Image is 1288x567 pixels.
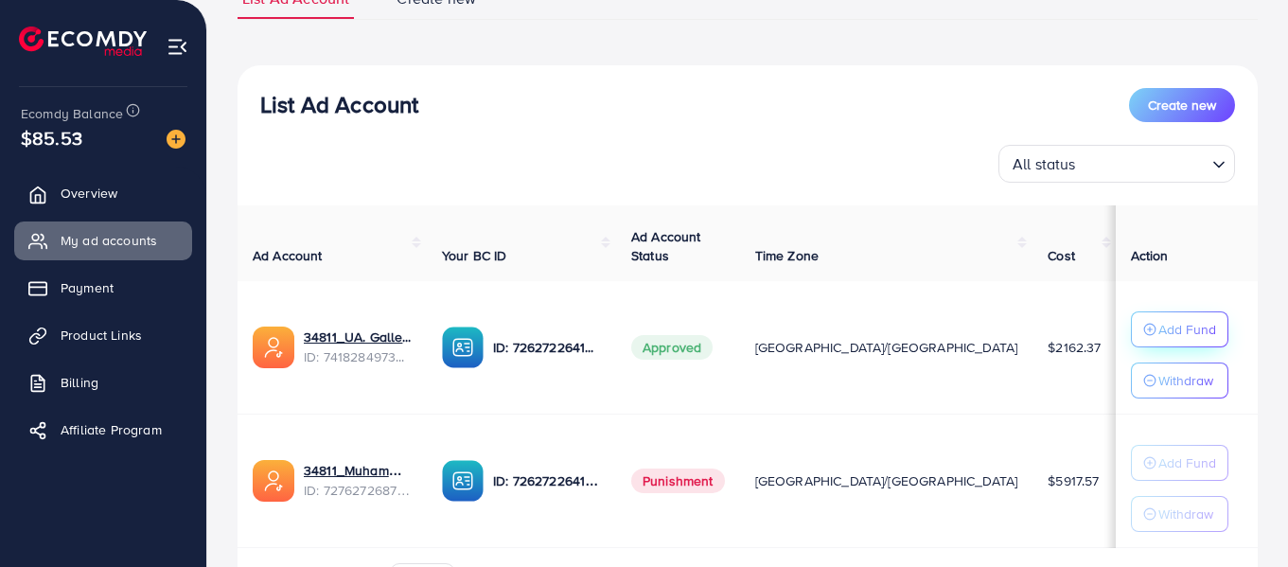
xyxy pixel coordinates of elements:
[1131,445,1228,481] button: Add Fund
[1048,338,1101,357] span: $2162.37
[304,461,412,480] a: 34811_Muhammad Usama Ashraf_1694139293532
[1158,369,1213,392] p: Withdraw
[61,373,98,392] span: Billing
[14,269,192,307] a: Payment
[442,327,484,368] img: ic-ba-acc.ded83a64.svg
[1131,363,1228,399] button: Withdraw
[493,470,601,492] p: ID: 7262722641096867841
[61,231,157,250] span: My ad accounts
[755,471,1018,490] span: [GEOGRAPHIC_DATA]/[GEOGRAPHIC_DATA]
[253,460,294,502] img: ic-ads-acc.e4c84228.svg
[1208,482,1274,553] iframe: Chat
[442,460,484,502] img: ic-ba-acc.ded83a64.svg
[1131,496,1228,532] button: Withdraw
[1158,452,1216,474] p: Add Fund
[1158,503,1213,525] p: Withdraw
[1148,96,1216,115] span: Create new
[755,246,819,265] span: Time Zone
[61,326,142,345] span: Product Links
[167,36,188,58] img: menu
[253,246,323,265] span: Ad Account
[1131,311,1228,347] button: Add Fund
[61,420,162,439] span: Affiliate Program
[304,328,412,366] div: <span class='underline'>34811_UA. Gallery_1727204080777</span></br>7418284973939245073
[998,145,1235,183] div: Search for option
[1009,151,1080,178] span: All status
[14,221,192,259] a: My ad accounts
[14,174,192,212] a: Overview
[61,184,117,203] span: Overview
[14,316,192,354] a: Product Links
[631,227,701,265] span: Ad Account Status
[260,91,418,118] h3: List Ad Account
[167,130,185,149] img: image
[1048,246,1075,265] span: Cost
[1131,246,1169,265] span: Action
[304,481,412,500] span: ID: 7276272687616491522
[21,124,82,151] span: $85.53
[253,327,294,368] img: ic-ads-acc.e4c84228.svg
[304,328,412,346] a: 34811_UA. Gallery_1727204080777
[1129,88,1235,122] button: Create new
[304,461,412,500] div: <span class='underline'>34811_Muhammad Usama Ashraf_1694139293532</span></br>7276272687616491522
[304,347,412,366] span: ID: 7418284973939245073
[755,338,1018,357] span: [GEOGRAPHIC_DATA]/[GEOGRAPHIC_DATA]
[19,27,147,56] img: logo
[493,336,601,359] p: ID: 7262722641096867841
[14,363,192,401] a: Billing
[442,246,507,265] span: Your BC ID
[631,469,725,493] span: Punishment
[21,104,123,123] span: Ecomdy Balance
[61,278,114,297] span: Payment
[1048,471,1099,490] span: $5917.57
[1082,147,1205,178] input: Search for option
[1158,318,1216,341] p: Add Fund
[631,335,713,360] span: Approved
[14,411,192,449] a: Affiliate Program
